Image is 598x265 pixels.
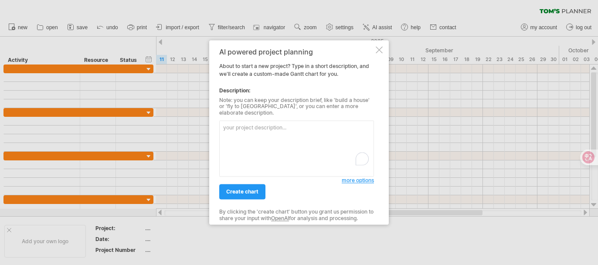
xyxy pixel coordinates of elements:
[342,177,374,185] a: more options
[219,48,374,56] div: AI powered project planning
[271,215,289,221] a: OpenAI
[342,177,374,184] span: more options
[219,97,374,116] div: Note: you can keep your description brief, like 'build a house' or 'fly to [GEOGRAPHIC_DATA]', or...
[219,209,374,222] div: By clicking the 'create chart' button you grant us permission to share your input with for analys...
[219,184,265,200] a: create chart
[226,189,258,195] span: create chart
[219,121,374,177] textarea: To enrich screen reader interactions, please activate Accessibility in Grammarly extension settings
[219,48,374,217] div: About to start a new project? Type in a short description, and we'll create a custom-made Gantt c...
[219,87,374,95] div: Description:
